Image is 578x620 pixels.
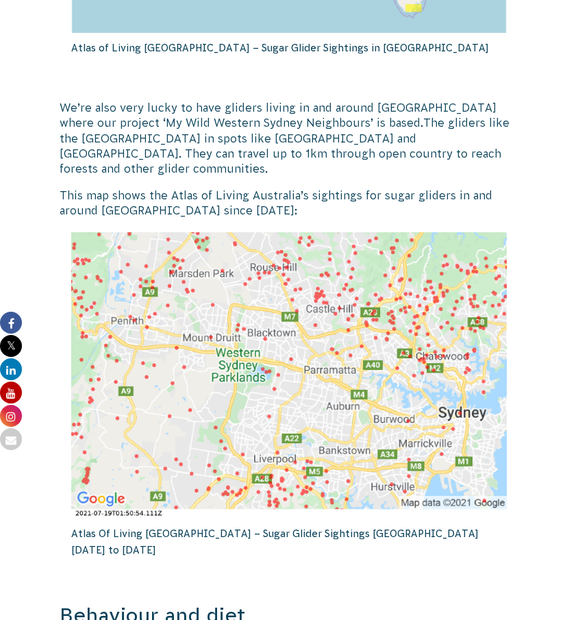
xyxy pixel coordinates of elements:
[71,232,507,518] img: Atlas Of Living Australia - Sugar Glider Sightings Sydney 2010 to 2021
[71,519,507,565] p: Atlas Of Living [GEOGRAPHIC_DATA] – Sugar Glider Sightings [GEOGRAPHIC_DATA] [DATE] to [DATE]
[60,100,518,177] p: We’re also very lucky to have gliders living in and around [GEOGRAPHIC_DATA] where our project ‘M...
[60,116,510,160] span: The gliders like the [GEOGRAPHIC_DATA] in spots like [GEOGRAPHIC_DATA] and [GEOGRAPHIC_DATA].
[60,188,518,219] p: This map shows the Atlas of Living Australia’s sightings for sugar gliders in and around [GEOGRAP...
[71,33,507,63] p: Atlas of Living [GEOGRAPHIC_DATA] – Sugar Glider Sightings in [GEOGRAPHIC_DATA]
[60,147,501,175] span: They can travel up to 1km through open country to reach forests and other glider communities.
